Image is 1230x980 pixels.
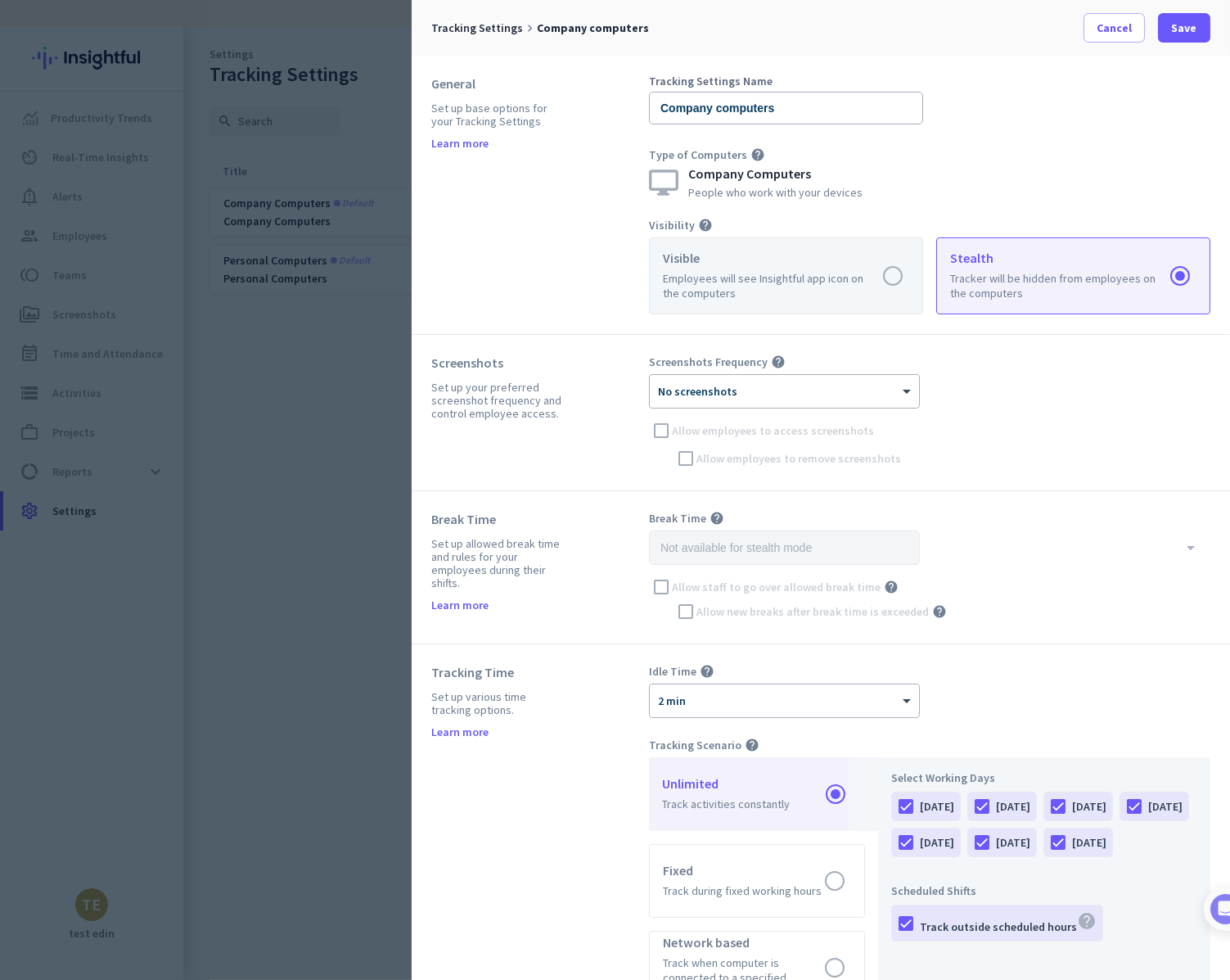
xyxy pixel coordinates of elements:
button: Cancel [1084,13,1145,43]
div: Scheduled Shifts [891,883,1197,898]
i: arrow_drop_down [1181,538,1201,558]
div: [DATE] [996,834,1030,851]
span: Company computers [537,20,649,35]
div: General [431,75,567,92]
div: Company Computers [688,167,863,180]
a: Learn more [431,726,489,738]
span: Type of Computers [649,147,747,162]
i: keyboard_arrow_right [523,21,537,35]
i: help [750,147,765,162]
i: help [771,355,786,369]
div: People who work with your devices [688,187,863,198]
button: Save [1158,13,1210,43]
div: [DATE] [996,798,1030,815]
div: Tracking Time [431,664,567,680]
app-radio-card: Unlimited [649,757,865,831]
span: Tracking Scenario [649,738,741,752]
span: Tracking Settings [431,20,523,35]
i: help [700,664,714,679]
div: Set up various time tracking options. [431,690,567,716]
div: [DATE] [1072,798,1106,815]
i: help [1077,911,1097,931]
span: Screenshots Frequency [649,355,768,369]
div: [DATE] [920,834,954,851]
div: Set up base options for your Tracking Settings [431,102,567,128]
i: help [745,738,759,752]
app-radio-card: Fixed [649,844,865,918]
i: help [884,580,899,594]
i: help [698,218,713,233]
div: Track outside scheduled hours [920,911,1097,935]
div: Break Time [431,511,567,527]
span: Cancel [1097,20,1132,36]
span: Idle Time [649,664,696,679]
div: [DATE] [1148,798,1183,815]
a: Learn more [431,138,489,149]
app-radio-card: Visible [649,237,923,314]
div: [DATE] [1072,834,1106,851]
i: help [932,604,947,619]
input: Not available for stealth mode [649,531,920,565]
div: Set up your preferred screenshot frequency and control employee access. [431,381,567,420]
app-radio-card: Stealth [936,237,1210,314]
span: Visibility [649,218,695,233]
div: Screenshots [431,355,567,371]
img: monitor [649,169,678,196]
i: help [710,511,724,526]
div: Select Working Days [891,770,1197,785]
div: Tracking Settings Name [649,75,923,87]
a: Learn more [431,599,489,611]
span: Save [1172,20,1197,36]
input: Enter title for tracking settings [649,92,923,124]
div: Set up allowed break time and rules for your employees during their shifts. [431,537,567,589]
div: [DATE] [920,798,954,815]
span: Break Time [649,511,706,526]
